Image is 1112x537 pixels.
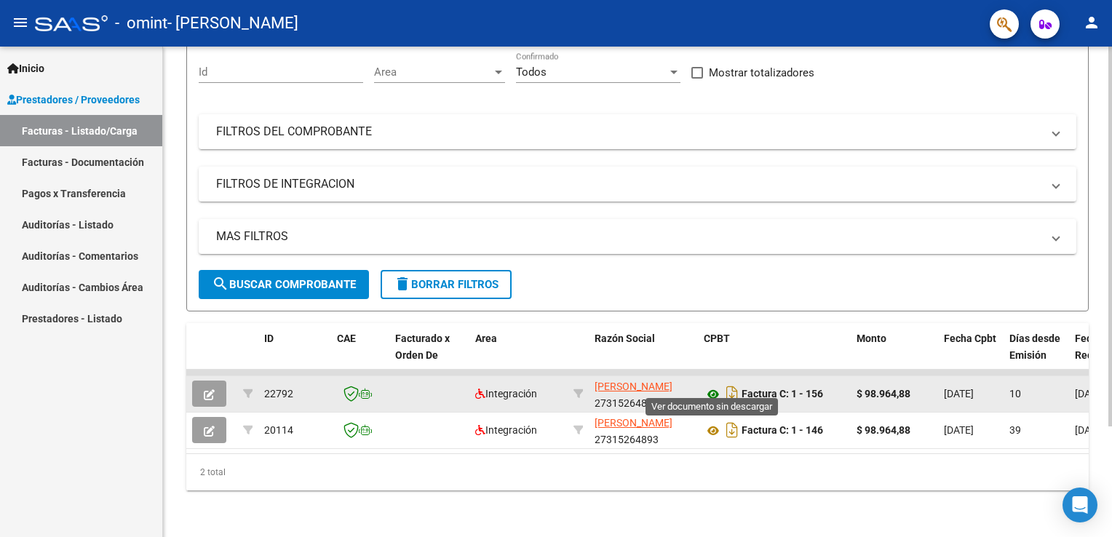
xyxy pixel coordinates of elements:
[199,270,369,299] button: Buscar Comprobante
[199,114,1076,149] mat-expansion-panel-header: FILTROS DEL COMPROBANTE
[589,323,698,387] datatable-header-cell: Razón Social
[389,323,469,387] datatable-header-cell: Facturado x Orden De
[595,381,672,392] span: [PERSON_NAME]
[212,278,356,291] span: Buscar Comprobante
[742,425,823,437] strong: Factura C: 1 - 146
[395,333,450,361] span: Facturado x Orden De
[1083,14,1100,31] mat-icon: person
[709,64,814,81] span: Mostrar totalizadores
[199,167,1076,202] mat-expansion-panel-header: FILTROS DE INTEGRACION
[723,382,742,405] i: Descargar documento
[1075,424,1105,436] span: [DATE]
[944,424,974,436] span: [DATE]
[216,228,1041,244] mat-panel-title: MAS FILTROS
[1004,323,1069,387] datatable-header-cell: Días desde Emisión
[212,275,229,293] mat-icon: search
[469,323,568,387] datatable-header-cell: Area
[115,7,167,39] span: - omint
[337,333,356,344] span: CAE
[394,275,411,293] mat-icon: delete
[595,415,692,445] div: 27315264893
[199,219,1076,254] mat-expansion-panel-header: MAS FILTROS
[264,388,293,399] span: 22792
[857,424,910,436] strong: $ 98.964,88
[264,424,293,436] span: 20114
[944,388,974,399] span: [DATE]
[7,60,44,76] span: Inicio
[167,7,298,39] span: - [PERSON_NAME]
[394,278,499,291] span: Borrar Filtros
[595,378,692,409] div: 27315264893
[1009,333,1060,361] span: Días desde Emisión
[704,333,730,344] span: CPBT
[1009,388,1021,399] span: 10
[857,333,886,344] span: Monto
[216,124,1041,140] mat-panel-title: FILTROS DEL COMPROBANTE
[475,424,537,436] span: Integración
[216,176,1041,192] mat-panel-title: FILTROS DE INTEGRACION
[331,323,389,387] datatable-header-cell: CAE
[258,323,331,387] datatable-header-cell: ID
[264,333,274,344] span: ID
[851,323,938,387] datatable-header-cell: Monto
[944,333,996,344] span: Fecha Cpbt
[381,270,512,299] button: Borrar Filtros
[1063,488,1097,522] div: Open Intercom Messenger
[186,454,1089,490] div: 2 total
[1075,388,1105,399] span: [DATE]
[698,323,851,387] datatable-header-cell: CPBT
[516,65,547,79] span: Todos
[374,65,492,79] span: Area
[595,417,672,429] span: [PERSON_NAME]
[7,92,140,108] span: Prestadores / Proveedores
[742,389,823,400] strong: Factura C: 1 - 156
[723,418,742,442] i: Descargar documento
[475,388,537,399] span: Integración
[12,14,29,31] mat-icon: menu
[595,333,655,344] span: Razón Social
[475,333,497,344] span: Area
[857,388,910,399] strong: $ 98.964,88
[1009,424,1021,436] span: 39
[938,323,1004,387] datatable-header-cell: Fecha Cpbt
